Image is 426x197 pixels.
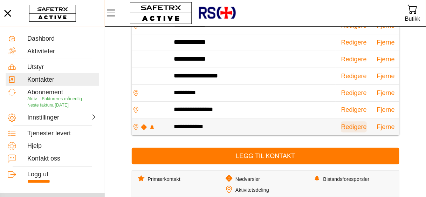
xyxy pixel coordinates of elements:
font: Hjelp [27,142,42,149]
font: Fjerne [377,89,395,96]
button: Legg til kontakt [132,148,399,164]
button: Redigere [341,104,367,115]
button: Redigere [341,71,367,82]
font: Neste faktura [DATE] [27,103,69,108]
font: Tjenester levert [27,130,71,137]
font: Fjerne [377,73,395,80]
button: Fjerne [377,54,395,65]
img: AssistanceShare.svg [149,124,155,130]
button: Fjerne [377,122,395,133]
font: Redigere [341,106,367,113]
button: Meny [105,6,123,20]
font: Fjerne [377,106,395,113]
font: Butikk [405,16,420,22]
img: RescueLogo.png [198,2,236,25]
font: Fjerne [377,39,395,46]
img: ContactUs.svg [8,155,16,163]
button: Redigere [341,122,367,133]
font: Redigere [341,73,367,80]
img: AssistanceShare.svg [313,175,321,182]
img: Subscription.svg [8,88,16,96]
img: EmergencyShare.svg [225,175,233,182]
img: Equipment.svg [8,63,16,71]
font: Redigere [341,123,367,130]
font: Aktivitetsdeling [235,188,269,193]
button: Redigere [341,54,367,65]
font: Kontakt oss [27,155,60,162]
font: Logg ut [27,171,48,178]
button: Redigere [341,37,367,48]
font: Primærkontakt [148,176,181,182]
font: Legg til kontakt [236,152,295,159]
font: Nødvarsler [235,176,260,182]
button: Fjerne [377,104,395,115]
img: Help.svg [8,142,16,150]
font: Abonnement [27,89,63,96]
font: Redigere [341,56,367,63]
font: Aktiv – Faktureres månedlig [27,96,82,101]
font: Kontakter [27,76,54,83]
img: Activities.svg [8,47,16,55]
button: Redigere [341,88,367,98]
font: Utstyr [27,63,44,70]
font: Dashbord [27,35,55,42]
font: Bistandsforespørsler [323,176,370,182]
button: Fjerne [377,71,395,82]
button: Fjerne [377,37,395,48]
font: Fjerne [377,123,395,130]
font: Innstillinger [27,114,59,121]
font: Fjerne [377,56,395,63]
font: Redigere [341,39,367,46]
button: Fjerne [377,88,395,98]
font: Redigere [341,89,367,96]
img: EmergencyShare.svg [141,124,147,130]
font: Aktiviteter [27,48,55,55]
